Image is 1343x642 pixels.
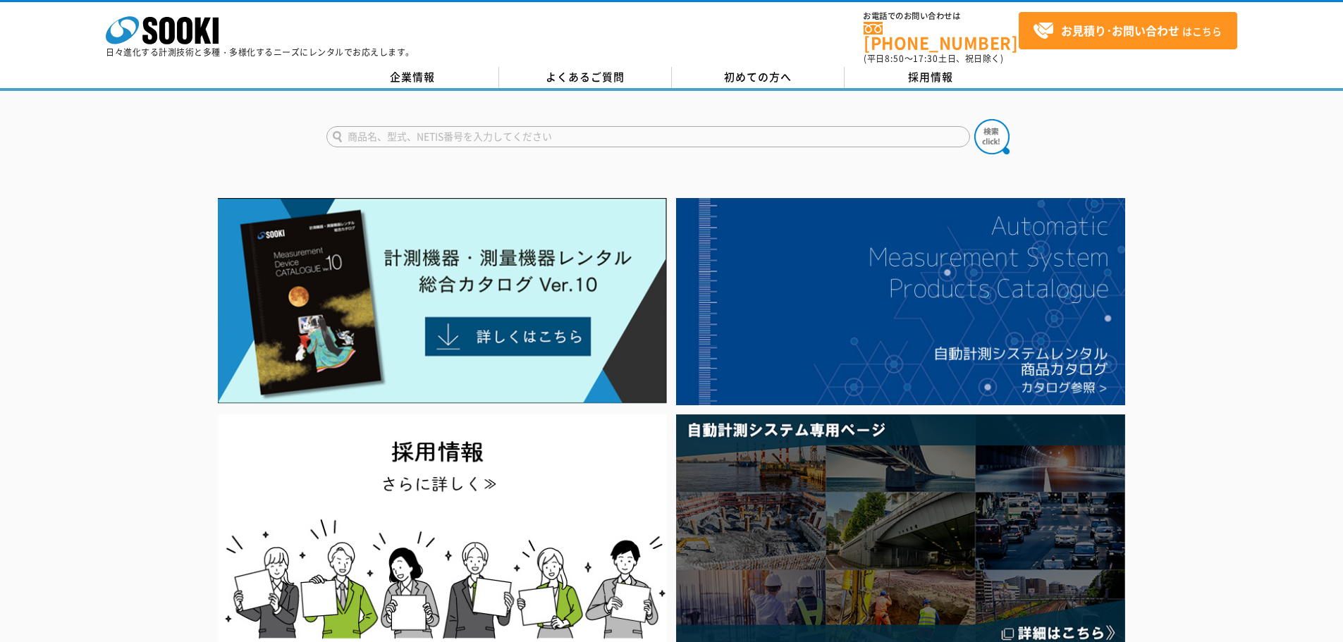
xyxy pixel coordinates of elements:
[913,52,938,65] span: 17:30
[106,48,415,56] p: 日々進化する計測技術と多種・多様化するニーズにレンタルでお応えします。
[864,22,1019,51] a: [PHONE_NUMBER]
[864,52,1003,65] span: (平日 ～ 土日、祝日除く)
[1061,22,1179,39] strong: お見積り･お問い合わせ
[864,12,1019,20] span: お電話でのお問い合わせは
[974,119,1010,154] img: btn_search.png
[672,67,845,88] a: 初めての方へ
[499,67,672,88] a: よくあるご質問
[885,52,904,65] span: 8:50
[326,126,970,147] input: 商品名、型式、NETIS番号を入力してください
[845,67,1017,88] a: 採用情報
[326,67,499,88] a: 企業情報
[1033,20,1222,42] span: はこちら
[676,198,1125,405] img: 自動計測システムカタログ
[724,69,792,85] span: 初めての方へ
[218,198,667,404] img: Catalog Ver10
[1019,12,1237,49] a: お見積り･お問い合わせはこちら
